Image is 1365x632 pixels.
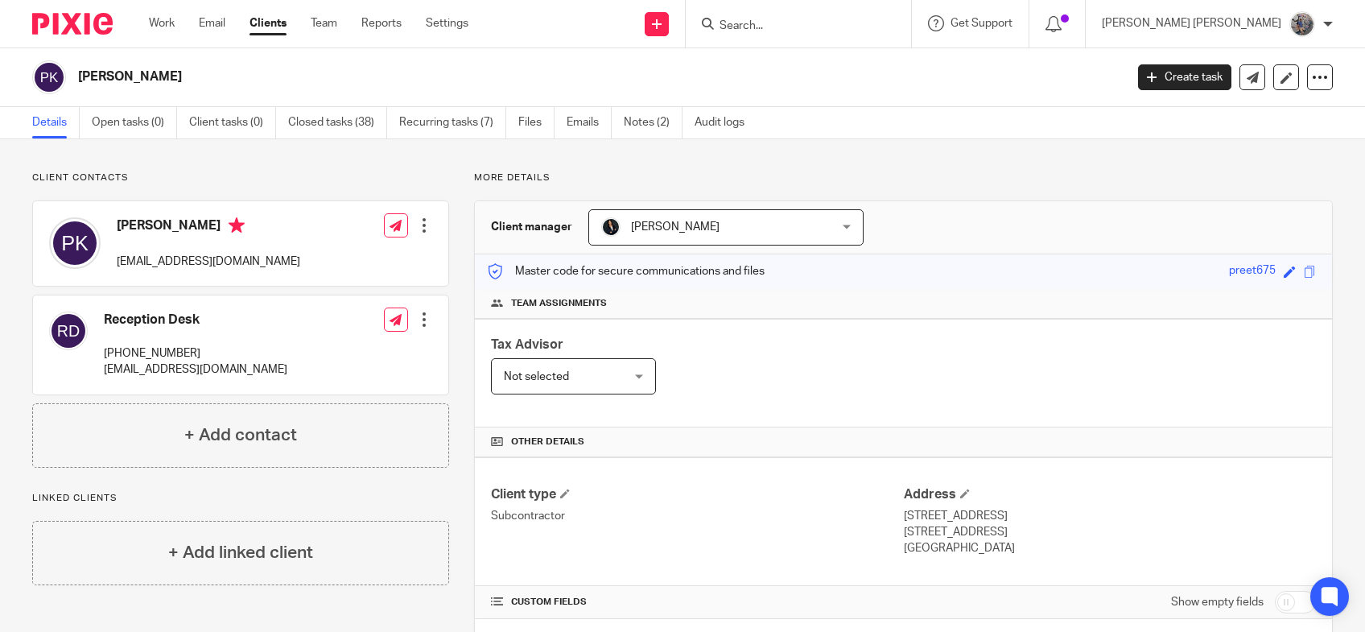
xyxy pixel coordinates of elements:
h4: [PERSON_NAME] [117,217,300,238]
a: Details [32,107,80,138]
span: Not selected [504,371,569,382]
p: Master code for secure communications and files [487,263,765,279]
p: More details [474,171,1333,184]
img: svg%3E [49,217,101,269]
span: Other details [511,436,584,448]
a: Work [149,15,175,31]
input: Search [718,19,863,34]
img: 20160912_191538.jpg [1289,11,1315,37]
img: svg%3E [49,312,88,350]
a: Recurring tasks (7) [399,107,506,138]
span: Team assignments [511,297,607,310]
a: Open tasks (0) [92,107,177,138]
p: [GEOGRAPHIC_DATA] [904,540,1316,556]
label: Show empty fields [1171,594,1264,610]
p: Client contacts [32,171,449,184]
p: [EMAIL_ADDRESS][DOMAIN_NAME] [117,254,300,270]
h4: CUSTOM FIELDS [491,596,903,609]
a: Files [518,107,555,138]
h4: Reception Desk [104,312,287,328]
h4: Address [904,486,1316,503]
i: Primary [229,217,245,233]
img: Pixie [32,13,113,35]
h2: [PERSON_NAME] [78,68,907,85]
h3: Client manager [491,219,572,235]
a: Notes (2) [624,107,682,138]
img: svg%3E [32,60,66,94]
span: [PERSON_NAME] [631,221,720,233]
a: Closed tasks (38) [288,107,387,138]
a: Email [199,15,225,31]
p: [PHONE_NUMBER] [104,345,287,361]
h4: + Add linked client [168,540,313,565]
a: Emails [567,107,612,138]
a: Reports [361,15,402,31]
span: Tax Advisor [491,338,563,351]
p: [STREET_ADDRESS] [904,508,1316,524]
h4: Client type [491,486,903,503]
h4: + Add contact [184,423,297,448]
img: HardeepM.png [601,217,621,237]
p: [STREET_ADDRESS] [904,524,1316,540]
p: [EMAIL_ADDRESS][DOMAIN_NAME] [104,361,287,378]
a: Team [311,15,337,31]
a: Client tasks (0) [189,107,276,138]
a: Clients [249,15,287,31]
a: Create task [1138,64,1231,90]
a: Audit logs [695,107,757,138]
span: Get Support [951,18,1012,29]
p: Subcontractor [491,508,903,524]
p: [PERSON_NAME] [PERSON_NAME] [1102,15,1281,31]
p: Linked clients [32,492,449,505]
a: Settings [426,15,468,31]
div: preet675 [1229,262,1276,281]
